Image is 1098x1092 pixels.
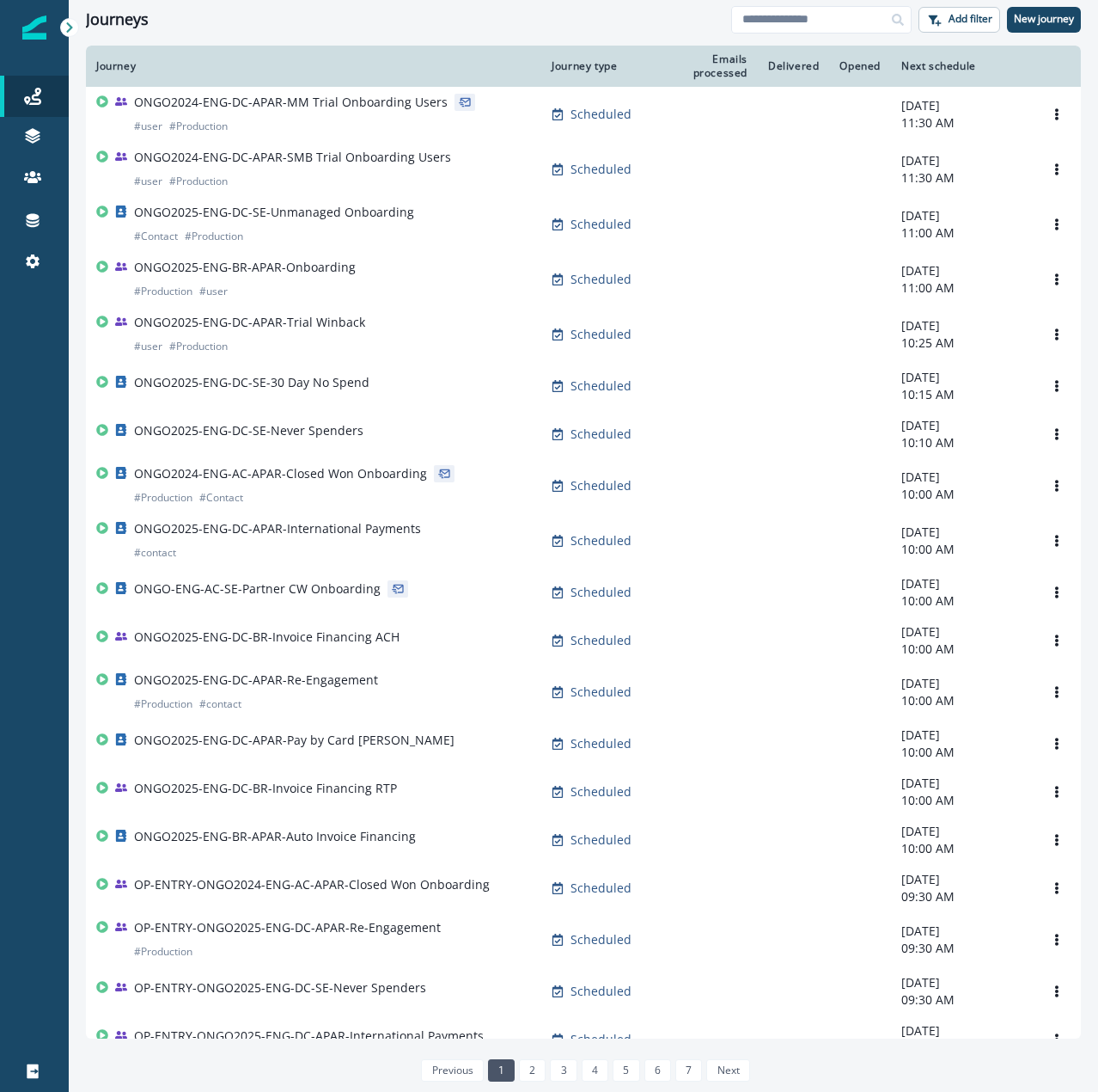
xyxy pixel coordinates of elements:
p: OP-ENTRY-ONGO2024-ENG-AC-APAR-Closed Won Onboarding [134,876,490,893]
p: ONGO2025-ENG-DC-APAR-Trial Winback [134,314,365,331]
p: Scheduled [570,584,631,601]
a: ONGO-ENG-AC-SE-Partner CW OnboardingScheduled-[DATE]10:00 AMOptions [86,568,1081,617]
p: ONGO2025-ENG-DC-APAR-Pay by Card [PERSON_NAME] [134,732,454,749]
p: Scheduled [570,684,631,701]
a: Page 6 [644,1059,671,1082]
p: OP-ENTRY-ONGO2025-ENG-DC-APAR-International Payments [134,1028,484,1045]
a: Page 4 [582,1059,608,1082]
a: Page 2 [519,1059,546,1082]
a: ONGO2024-ENG-AC-APAR-Closed Won Onboarding#Production#ContactScheduled-[DATE]10:00 AMOptions [86,458,1081,513]
a: ONGO2025-ENG-BR-APAR-Onboarding#Production#userScheduled-[DATE]11:00 AMOptions [86,252,1081,307]
p: [DATE] [901,317,1022,334]
a: ONGO2024-ENG-DC-APAR-SMB Trial Onboarding Users#user#ProductionScheduled-[DATE]11:30 AMOptions [86,142,1081,197]
p: Add filter [949,13,992,25]
button: Options [1043,580,1071,605]
p: # Production [134,489,192,506]
p: [DATE] [901,871,1022,888]
p: # user [199,283,228,300]
p: ONGO2025-ENG-DC-BR-Invoice Financing ACH [134,629,400,646]
p: [DATE] [901,775,1022,792]
a: Next page [706,1059,749,1082]
p: ONGO2024-ENG-AC-APAR-Closed Won Onboarding [134,465,427,482]
p: ONGO2025-ENG-DC-BR-Invoice Financing RTP [134,780,397,797]
p: ONGO2025-ENG-DC-SE-Never Spenders [134,422,363,439]
p: 11:30 AM [901,114,1022,132]
p: 10:00 AM [901,592,1022,610]
p: Scheduled [570,1031,631,1048]
a: ONGO2025-ENG-DC-SE-Never SpendersScheduled-[DATE]10:10 AMOptions [86,410,1081,458]
div: Journey type [552,59,640,73]
p: 09:30 AM [901,940,1022,957]
p: [DATE] [901,974,1022,991]
p: # Production [169,118,228,135]
p: [DATE] [901,369,1022,386]
p: # Production [185,228,243,245]
p: Scheduled [570,426,631,443]
p: [DATE] [901,1022,1022,1040]
p: 09:30 AM [901,991,1022,1009]
p: [DATE] [901,623,1022,641]
p: [DATE] [901,524,1022,541]
p: # Contact [134,228,178,245]
a: Page 3 [550,1059,576,1082]
p: ONGO2024-ENG-DC-APAR-SMB Trial Onboarding Users [134,149,451,166]
button: Options [1043,101,1071,127]
a: OP-ENTRY-ONGO2025-ENG-DC-APAR-Re-Engagement#ProductionScheduled-[DATE]09:30 AMOptions [86,912,1081,967]
a: ONGO2025-ENG-DC-BR-Invoice Financing RTPScheduled-[DATE]10:00 AMOptions [86,768,1081,816]
p: 09:30 AM [901,888,1022,905]
button: Options [1043,979,1071,1004]
p: [DATE] [901,207,1022,224]
p: # Production [134,696,192,713]
p: # Production [134,283,192,300]
p: ONGO-ENG-AC-SE-Partner CW Onboarding [134,580,381,598]
p: 10:00 AM [901,641,1022,658]
button: Options [1043,267,1071,292]
p: Scheduled [570,106,631,123]
p: # Production [134,943,192,960]
p: Scheduled [570,271,631,288]
p: Scheduled [570,783,631,801]
p: 10:25 AM [901,334,1022,352]
p: Scheduled [570,880,631,897]
ul: Pagination [417,1059,749,1082]
div: Next schedule [901,59,1022,73]
button: Options [1043,731,1071,757]
button: Options [1043,322,1071,347]
p: [DATE] [901,575,1022,592]
p: Scheduled [570,735,631,752]
p: # user [134,338,162,355]
a: ONGO2025-ENG-DC-SE-30 Day No SpendScheduled-[DATE]10:15 AMOptions [86,362,1081,410]
a: ONGO2025-ENG-BR-APAR-Auto Invoice FinancingScheduled-[DATE]10:00 AMOptions [86,816,1081,864]
h1: Journeys [86,10,149,29]
p: New journey [1014,13,1074,25]
button: Options [1043,875,1071,901]
p: [DATE] [901,152,1022,169]
button: Options [1043,1027,1071,1052]
p: # Production [169,338,228,355]
button: Options [1043,679,1071,705]
p: # contact [134,544,176,561]
p: 10:10 AM [901,434,1022,451]
p: Scheduled [570,477,631,494]
p: OP-ENTRY-ONGO2025-ENG-DC-APAR-Re-Engagement [134,919,441,936]
a: OP-ENTRY-ONGO2025-ENG-DC-SE-Never SpendersScheduled-[DATE]09:30 AMOptions [86,967,1081,1015]
p: ONGO2025-ENG-BR-APAR-Auto Invoice Financing [134,828,416,845]
p: 10:00 AM [901,486,1022,503]
button: Options [1043,212,1071,237]
button: Options [1043,779,1071,805]
p: 10:15 AM [901,386,1022,403]
p: Scheduled [570,216,631,233]
p: # user [134,118,162,135]
p: OP-ENTRY-ONGO2025-ENG-DC-SE-Never Spenders [134,979,426,997]
div: Opened [839,59,881,73]
a: ONGO2024-ENG-DC-APAR-MM Trial Onboarding Users#user#ProductionScheduled-[DATE]11:30 AMOptions [86,87,1081,142]
p: [DATE] [901,923,1022,940]
button: Options [1043,927,1071,953]
button: Options [1043,473,1071,499]
p: # Contact [199,489,243,506]
p: 10:00 AM [901,792,1022,809]
p: [DATE] [901,823,1022,840]
p: ONGO2025-ENG-DC-SE-30 Day No Spend [134,374,369,391]
p: # Production [169,173,228,190]
p: Scheduled [570,377,631,395]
